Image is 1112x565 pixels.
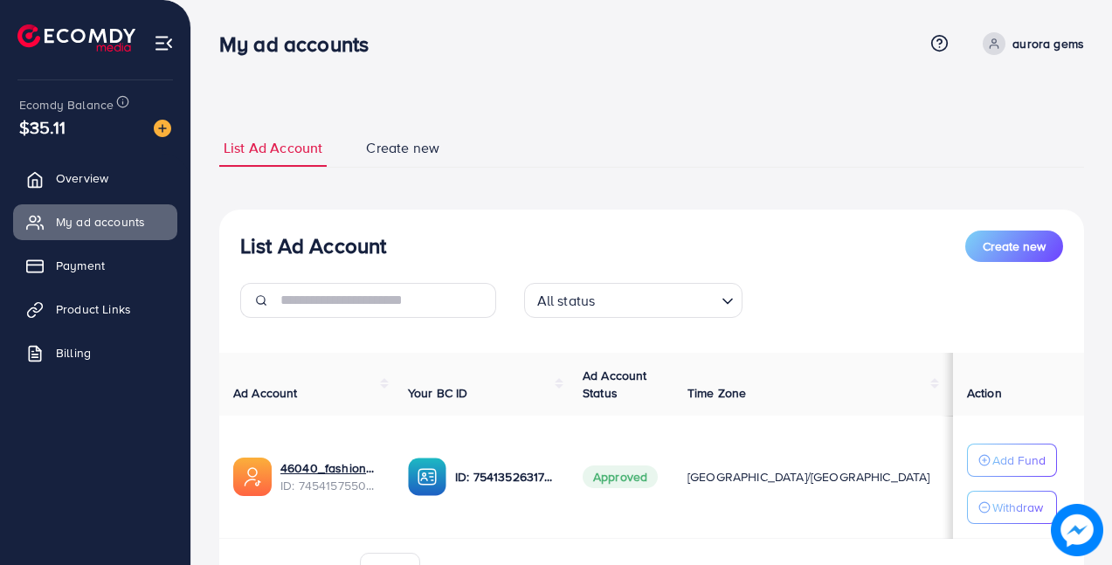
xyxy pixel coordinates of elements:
[280,477,380,494] span: ID: 7454157550843019265
[408,384,468,402] span: Your BC ID
[56,257,105,274] span: Payment
[992,450,1046,471] p: Add Fund
[583,367,647,402] span: Ad Account Status
[280,459,380,477] a: 46040_fashionup_1735556305838
[154,120,171,137] img: image
[56,344,91,362] span: Billing
[13,204,177,239] a: My ad accounts
[1012,33,1084,54] p: aurora gems
[583,465,658,488] span: Approved
[240,233,386,258] h3: List Ad Account
[1051,504,1103,556] img: image
[408,458,446,496] img: ic-ba-acc.ded83a64.svg
[56,169,108,187] span: Overview
[17,24,135,52] img: logo
[967,491,1057,524] button: Withdraw
[219,31,383,57] h3: My ad accounts
[687,384,746,402] span: Time Zone
[13,248,177,283] a: Payment
[366,138,439,158] span: Create new
[967,444,1057,477] button: Add Fund
[233,458,272,496] img: ic-ads-acc.e4c84228.svg
[13,161,177,196] a: Overview
[455,466,555,487] p: ID: 7541352631785078801
[976,32,1084,55] a: aurora gems
[967,384,1002,402] span: Action
[280,459,380,495] div: <span class='underline'>46040_fashionup_1735556305838</span></br>7454157550843019265
[600,285,714,314] input: Search for option
[13,292,177,327] a: Product Links
[56,213,145,231] span: My ad accounts
[965,231,1063,262] button: Create new
[56,300,131,318] span: Product Links
[983,238,1046,255] span: Create new
[19,114,66,140] span: $35.11
[224,138,322,158] span: List Ad Account
[233,384,298,402] span: Ad Account
[13,335,177,370] a: Billing
[19,96,114,114] span: Ecomdy Balance
[992,497,1043,518] p: Withdraw
[687,468,930,486] span: [GEOGRAPHIC_DATA]/[GEOGRAPHIC_DATA]
[524,283,742,318] div: Search for option
[154,33,174,53] img: menu
[534,288,599,314] span: All status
